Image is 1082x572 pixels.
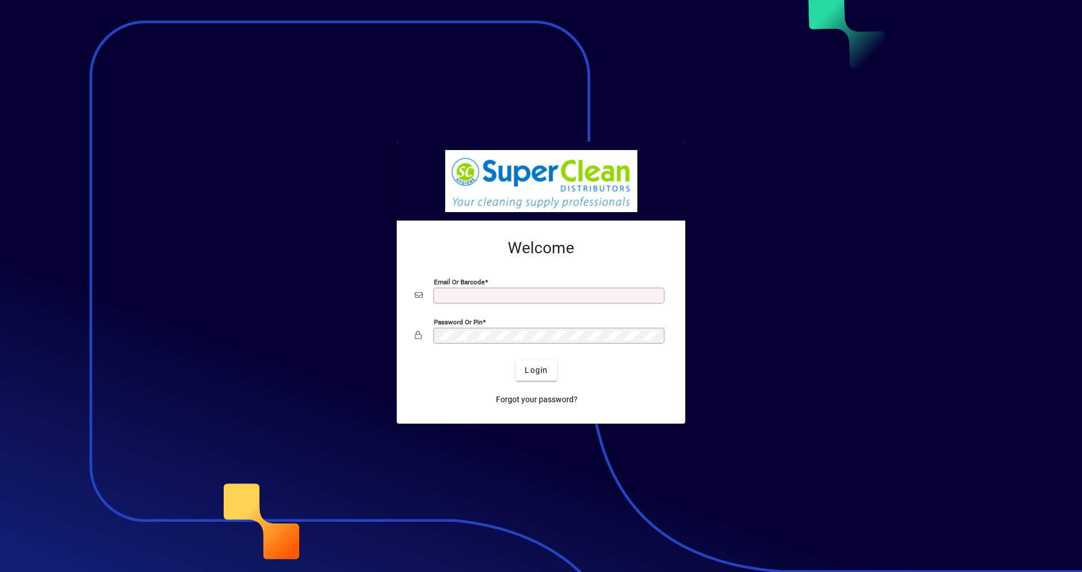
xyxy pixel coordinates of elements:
h2: Welcome [415,239,667,258]
mat-label: Password or Pin [434,318,482,325]
span: Forgot your password? [496,394,578,406]
mat-label: Email or Barcode [434,278,485,285]
a: Forgot your password? [491,390,582,410]
span: Login [525,364,548,376]
button: Login [516,360,557,381]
